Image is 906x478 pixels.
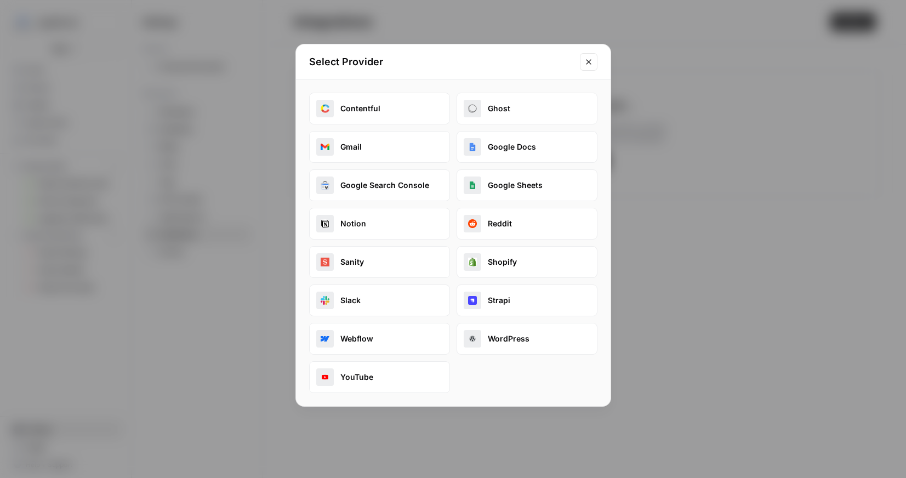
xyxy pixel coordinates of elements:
h2: Select Provider [309,54,573,70]
button: wordpressWordPress [457,323,597,355]
button: sanitySanity [309,246,450,278]
button: ghostGhost [457,93,597,124]
button: shopifyShopify [457,246,597,278]
img: notion [321,219,329,228]
img: youtube [321,373,329,382]
img: ghost [468,104,477,113]
img: google_sheets [468,181,477,190]
button: Close modal [580,53,597,71]
img: slack [321,296,329,305]
img: sanity [321,258,329,266]
button: youtubeYouTube [309,361,450,393]
img: strapi [468,296,477,305]
img: contentful [321,104,329,113]
button: webflow_oauthWebflow [309,323,450,355]
button: google_sheetsGoogle Sheets [457,169,597,201]
button: google_search_consoleGoogle Search Console [309,169,450,201]
img: google_docs [468,143,477,151]
img: shopify [468,258,477,266]
button: gmailGmail [309,131,450,163]
button: notionNotion [309,208,450,240]
button: redditReddit [457,208,597,240]
button: contentfulContentful [309,93,450,124]
img: reddit [468,219,477,228]
img: wordpress [468,334,477,343]
img: google_search_console [321,181,329,190]
button: slackSlack [309,284,450,316]
img: webflow_oauth [321,334,329,343]
img: gmail [321,143,329,151]
button: strapiStrapi [457,284,597,316]
button: google_docsGoogle Docs [457,131,597,163]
